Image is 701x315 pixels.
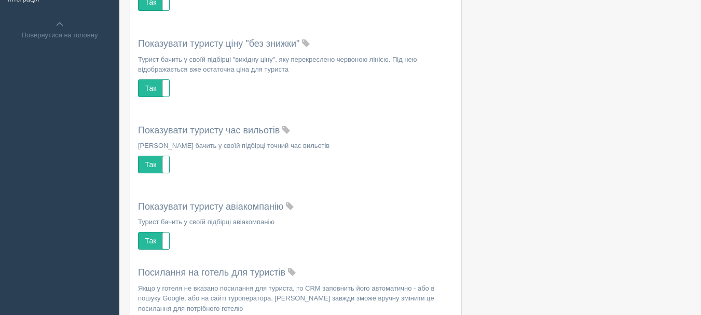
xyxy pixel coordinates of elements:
label: Так [139,156,169,173]
h4: Показувати туристу авіакомпанію [138,202,453,212]
label: Так [139,80,169,97]
p: [PERSON_NAME] бачить у своїй підбірці точний час вильотів [138,141,453,150]
label: Так [139,232,169,249]
h4: Показувати туристу ціну "без знижки" [138,39,453,49]
p: Турист бачить у своїй підбірці "вихідну ціну", яку перекреслено червоною лінією. Під нею відображ... [138,54,453,74]
h4: Показувати туристу час вильотів [138,126,453,136]
p: Якщо у готеля не вказано посилання для туриста, то CRM заповнить його автоматично - або в пошуку ... [138,283,453,313]
p: Турист бачить у своїй підбірці авіакомпанію [138,217,453,227]
h4: Посилання на готель для туристів [138,268,453,278]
